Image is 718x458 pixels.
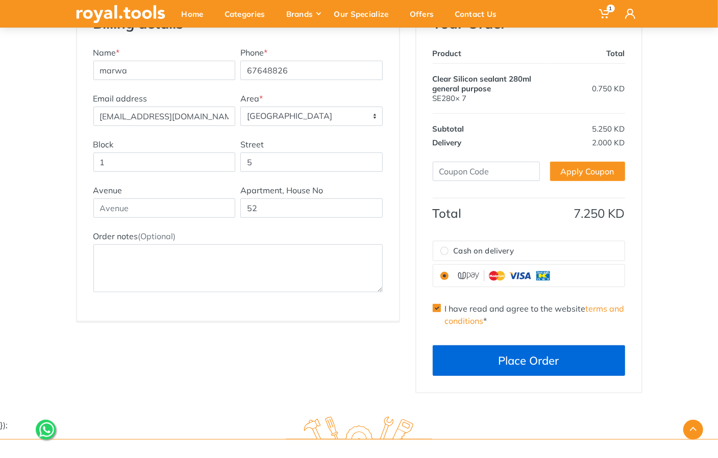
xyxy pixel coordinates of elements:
label: Order notes [93,230,176,242]
button: Place Order [433,345,625,376]
label: Email address [93,92,147,105]
td: 5.250 KD [550,113,625,136]
label: Area [240,92,263,105]
span: Cash on delivery [454,245,514,257]
input: Coupon Code [433,162,540,181]
label: Name [93,46,120,59]
th: Total [550,46,625,64]
input: Avenue [93,198,236,218]
th: Subtotal [433,113,550,136]
th: Product [433,46,550,64]
span: 7.250 KD [574,206,625,221]
span: 1 [607,5,615,12]
div: Home [175,3,217,24]
label: Avenue [93,184,122,196]
label: I have read and agree to the website * [445,302,625,327]
label: Phone [240,46,267,59]
td: SE280× 7 [433,63,550,113]
span: Clear Silicon sealant 280ml general purpose [433,74,532,93]
th: Delivery [433,136,550,149]
img: royal.tools Logo [286,417,432,445]
label: Block [93,138,114,150]
img: upay.png [454,269,556,283]
input: House [240,198,383,218]
div: 0.750 KD [550,84,625,93]
span: 2.000 KD [592,138,625,147]
span: Doha [241,107,382,125]
h3: Your Order [433,15,625,32]
div: Brands [279,3,327,24]
span: (Optional) [138,231,176,241]
th: Total [433,198,550,220]
input: Phone [240,61,383,80]
input: Name [93,61,236,80]
div: Our Specialize [327,3,403,24]
input: Street [240,152,383,172]
span: Doha [240,107,383,126]
div: Offers [403,3,448,24]
label: Apartment, House No [240,184,323,196]
h3: Billing details [91,15,238,32]
div: Categories [217,3,279,24]
div: Contact Us [448,3,511,24]
input: Block [93,152,236,172]
a: Apply Coupon [550,162,625,181]
input: Email address [93,107,236,126]
label: Street [240,138,264,150]
img: royal.tools Logo [76,5,165,23]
